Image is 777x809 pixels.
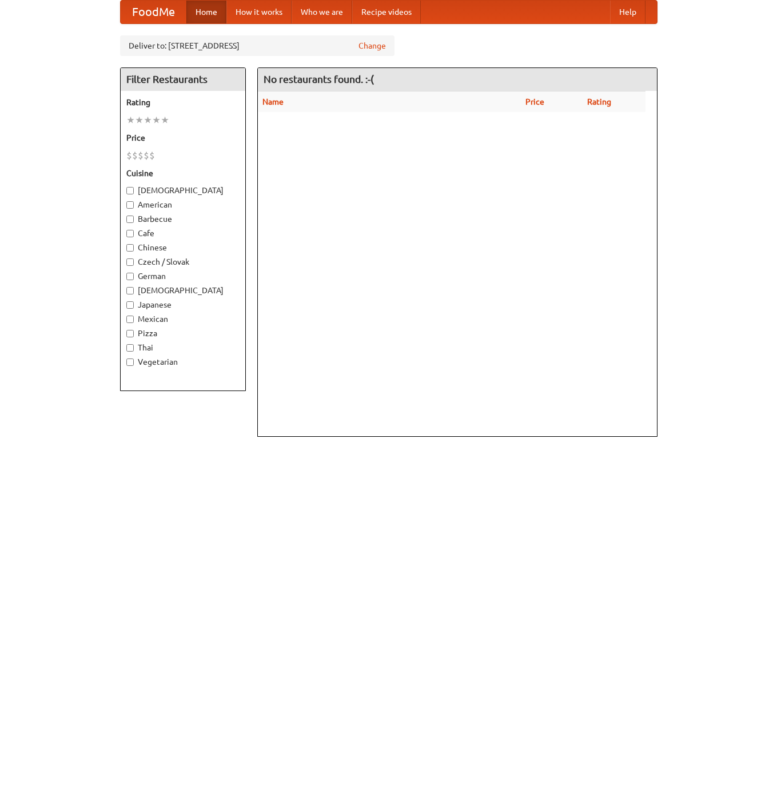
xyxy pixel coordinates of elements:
[144,114,152,126] li: ★
[525,97,544,106] a: Price
[126,230,134,237] input: Cafe
[126,330,134,337] input: Pizza
[126,287,134,294] input: [DEMOGRAPHIC_DATA]
[144,149,149,162] li: $
[262,97,284,106] a: Name
[358,40,386,51] a: Change
[126,256,240,268] label: Czech / Slovak
[186,1,226,23] a: Home
[126,258,134,266] input: Czech / Slovak
[126,216,134,223] input: Barbecue
[126,168,240,179] h5: Cuisine
[120,35,395,56] div: Deliver to: [STREET_ADDRESS]
[126,285,240,296] label: [DEMOGRAPHIC_DATA]
[126,270,240,282] label: German
[126,132,240,144] h5: Price
[126,328,240,339] label: Pizza
[226,1,292,23] a: How it works
[126,185,240,196] label: [DEMOGRAPHIC_DATA]
[126,299,240,310] label: Japanese
[121,68,245,91] h4: Filter Restaurants
[126,342,240,353] label: Thai
[126,228,240,239] label: Cafe
[126,301,134,309] input: Japanese
[126,187,134,194] input: [DEMOGRAPHIC_DATA]
[264,74,374,85] ng-pluralize: No restaurants found. :-(
[292,1,352,23] a: Who we are
[610,1,645,23] a: Help
[126,213,240,225] label: Barbecue
[126,358,134,366] input: Vegetarian
[352,1,421,23] a: Recipe videos
[126,316,134,323] input: Mexican
[126,313,240,325] label: Mexican
[138,149,144,162] li: $
[126,244,134,252] input: Chinese
[126,201,134,209] input: American
[126,114,135,126] li: ★
[126,242,240,253] label: Chinese
[152,114,161,126] li: ★
[126,273,134,280] input: German
[121,1,186,23] a: FoodMe
[135,114,144,126] li: ★
[132,149,138,162] li: $
[126,344,134,352] input: Thai
[126,149,132,162] li: $
[161,114,169,126] li: ★
[149,149,155,162] li: $
[126,356,240,368] label: Vegetarian
[126,199,240,210] label: American
[126,97,240,108] h5: Rating
[587,97,611,106] a: Rating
